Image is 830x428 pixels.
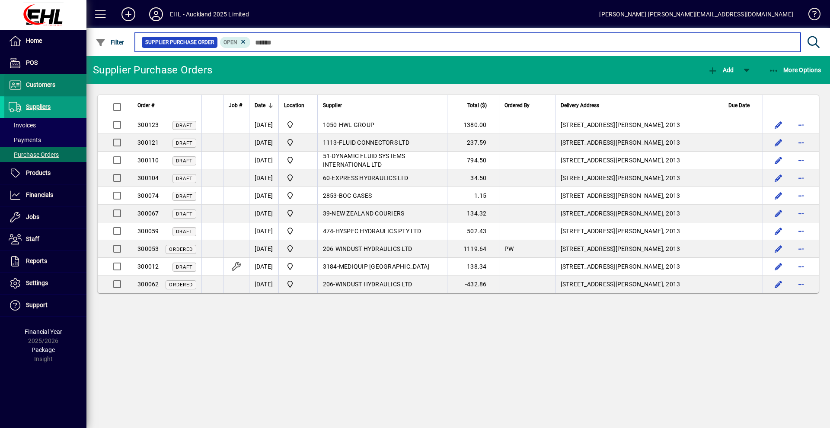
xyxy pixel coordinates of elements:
[555,134,723,152] td: [STREET_ADDRESS][PERSON_NAME], 2013
[339,263,430,270] span: MEDIQUIP [GEOGRAPHIC_DATA]
[794,118,808,132] button: More options
[555,169,723,187] td: [STREET_ADDRESS][PERSON_NAME], 2013
[335,228,421,235] span: HYSPEC HYDRAULICS PTY LTD
[137,139,159,146] span: 300121
[447,169,499,187] td: 34.50
[323,152,405,168] span: DYNAMIC FLUID SYSTEMS INTERNATIONAL LTD
[223,39,237,45] span: Open
[323,245,334,252] span: 206
[284,208,312,219] span: EHL AUCKLAND
[26,191,53,198] span: Financials
[249,276,278,293] td: [DATE]
[317,276,447,293] td: -
[323,101,442,110] div: Supplier
[169,282,193,288] span: Ordered
[555,222,723,240] td: [STREET_ADDRESS][PERSON_NAME], 2013
[447,134,499,152] td: 237.59
[26,37,42,44] span: Home
[323,152,330,159] span: 51
[504,245,514,252] span: PW
[794,153,808,167] button: More options
[317,187,447,205] td: -
[323,101,342,110] span: Supplier
[332,174,408,181] span: EXPRESS HYDRAULICS LTD
[26,279,48,286] span: Settings
[137,245,159,252] span: 300053
[453,101,495,110] div: Total ($)
[317,134,447,152] td: -
[728,101,757,110] div: Due Date
[555,116,723,134] td: [STREET_ADDRESS][PERSON_NAME], 2013
[317,169,447,187] td: -
[137,192,159,199] span: 300074
[284,155,312,165] span: EHL AUCKLAND
[317,205,447,222] td: -
[284,226,312,236] span: EHL AUCKLAND
[504,101,550,110] div: Ordered By
[249,152,278,169] td: [DATE]
[284,261,312,272] span: EHL AUCKLAND
[772,224,785,238] button: Edit
[284,101,304,110] span: Location
[447,222,499,240] td: 502.43
[176,140,193,146] span: Draft
[317,222,447,240] td: -
[802,2,819,30] a: Knowledge Base
[447,116,499,134] td: 1380.00
[772,260,785,273] button: Edit
[323,210,330,217] span: 39
[26,81,55,88] span: Customers
[447,258,499,276] td: 138.34
[255,101,265,110] span: Date
[176,123,193,128] span: Draft
[447,152,499,169] td: 794.50
[284,173,312,183] span: EHL AUCKLAND
[599,7,793,21] div: [PERSON_NAME] [PERSON_NAME][EMAIL_ADDRESS][DOMAIN_NAME]
[504,101,530,110] span: Ordered By
[467,101,487,110] span: Total ($)
[335,281,412,288] span: WINDUST HYDRAULICS LTD
[335,245,412,252] span: WINDUST HYDRAULICS LTD
[794,171,808,185] button: More options
[137,263,159,270] span: 300012
[284,120,312,130] span: EHL AUCKLAND
[249,116,278,134] td: [DATE]
[4,147,86,162] a: Purchase Orders
[26,301,48,308] span: Support
[249,134,278,152] td: [DATE]
[284,137,312,148] span: EHL AUCKLAND
[555,152,723,169] td: [STREET_ADDRESS][PERSON_NAME], 2013
[728,101,750,110] span: Due Date
[249,187,278,205] td: [DATE]
[317,152,447,169] td: -
[137,210,159,217] span: 300067
[4,118,86,133] a: Invoices
[137,157,159,164] span: 300110
[708,67,734,73] span: Add
[323,139,337,146] span: 1113
[317,240,447,258] td: -
[4,250,86,272] a: Reports
[794,224,808,238] button: More options
[4,184,86,206] a: Financials
[96,39,124,46] span: Filter
[93,35,127,50] button: Filter
[339,121,374,128] span: HWL GROUP
[255,101,273,110] div: Date
[4,52,86,74] a: POS
[9,151,59,158] span: Purchase Orders
[772,136,785,149] button: Edit
[176,264,193,270] span: Draft
[284,279,312,289] span: EHL AUCKLAND
[772,189,785,203] button: Edit
[323,174,330,181] span: 60
[794,136,808,149] button: More options
[26,169,51,176] span: Products
[249,240,278,258] td: [DATE]
[447,205,499,222] td: 134.32
[323,281,334,288] span: 206
[137,174,159,181] span: 300104
[176,211,193,217] span: Draft
[794,277,808,291] button: More options
[9,136,41,143] span: Payments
